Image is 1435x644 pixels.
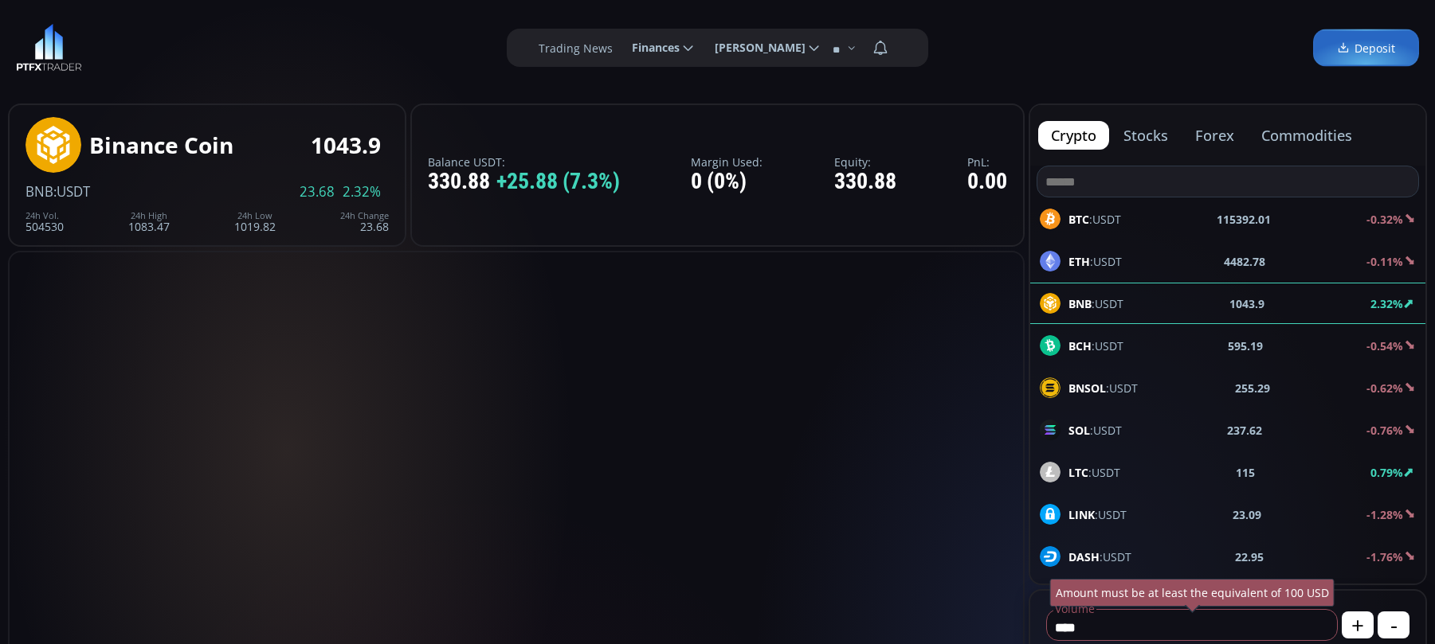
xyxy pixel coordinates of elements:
b: 255.29 [1235,380,1270,396]
b: BTC [1068,212,1089,227]
b: -0.54% [1366,338,1403,353]
div: Amount must be at least the equivalent of 100 USD [1050,579,1335,607]
b: -0.32% [1366,212,1403,227]
b: -0.76% [1366,423,1403,438]
b: 595.19 [1228,338,1263,354]
span: Deposit [1337,40,1395,57]
b: 23.09 [1233,506,1261,523]
b: 22.95 [1235,548,1264,565]
button: stocks [1111,121,1181,150]
div: 330.88 [834,170,896,194]
span: :USDT [1068,380,1138,396]
span: BNB [25,182,53,201]
div: 23.68 [340,211,389,232]
span: Finances [621,32,680,64]
b: SOL [1068,423,1090,438]
span: :USDT [1068,211,1121,228]
div: 0.00 [967,170,1007,194]
b: DASH [1068,549,1100,564]
b: 4482.78 [1224,253,1265,270]
span: +25.88 (7.3%) [496,170,620,194]
label: Balance USDT: [428,156,620,168]
span: [PERSON_NAME] [704,32,806,64]
span: :USDT [1068,253,1122,270]
b: BCH [1068,338,1092,353]
b: 237.62 [1227,422,1262,439]
span: :USDT [1068,506,1127,523]
div: 0 (0%) [691,170,763,194]
div: 1083.47 [128,211,170,232]
div: 504530 [25,211,64,232]
b: -1.28% [1366,507,1403,522]
div: 330.88 [428,170,620,194]
span: :USDT [1068,338,1123,354]
button: - [1378,611,1410,638]
div: 24h Change [340,211,389,221]
button: forex [1182,121,1247,150]
button: crypto [1038,121,1109,150]
div: 24h Low [234,211,276,221]
div: 24h High [128,211,170,221]
b: LINK [1068,507,1095,522]
button: + [1342,611,1374,638]
b: -1.76% [1366,549,1403,564]
label: PnL: [967,156,1007,168]
div: Binance Coin [89,133,233,158]
b: LTC [1068,465,1088,480]
div: 1019.82 [234,211,276,232]
a: Deposit [1313,29,1419,67]
label: Equity: [834,156,896,168]
b: 115 [1236,464,1255,481]
b: ETH [1068,254,1090,269]
div: 1043.9 [311,133,381,158]
span: 2.32% [343,185,381,199]
span: :USDT [1068,422,1122,439]
button: commodities [1249,121,1365,150]
img: LOGO [16,24,82,72]
b: -0.62% [1366,381,1403,396]
b: BNSOL [1068,381,1106,396]
span: :USDT [1068,464,1120,481]
div: 24h Vol. [25,211,64,221]
label: Trading News [539,40,613,57]
b: 115392.01 [1217,211,1271,228]
b: -0.11% [1366,254,1403,269]
label: Margin Used: [691,156,763,168]
b: 0.79% [1370,465,1403,480]
span: 23.68 [300,185,335,199]
span: :USDT [53,182,90,201]
span: :USDT [1068,548,1131,565]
